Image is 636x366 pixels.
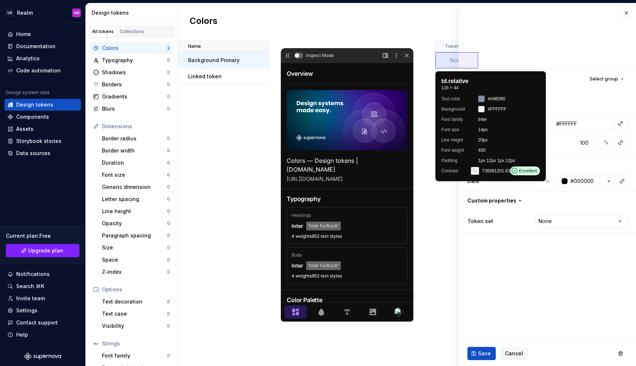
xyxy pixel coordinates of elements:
[500,347,528,360] button: Cancel
[6,76,43,82] span: Font weight
[92,9,174,17] div: Design tokens
[99,266,173,278] a: Z-index0
[90,42,173,54] a: Colors2
[167,82,170,87] div: 0
[167,220,170,226] div: 0
[467,177,479,185] label: Dark
[99,254,173,266] a: Space0
[102,159,167,166] div: Duration
[467,76,488,82] div: No group
[18,256,138,264] h3: Color Palette
[188,73,222,80] p: Linked token
[99,320,173,332] a: Visibility0
[570,177,594,185] div: #000000
[16,307,38,314] div: Settings
[6,97,35,102] span: Contrast
[99,193,173,205] a: Letter spacing0
[47,97,75,102] span: 736981201.63
[37,222,72,230] p: "Inter Fallback"
[167,69,170,75] div: 0
[167,160,170,166] div: 0
[16,319,58,326] div: Contact support
[22,172,134,179] p: Headings
[43,66,79,71] span: 20px
[90,91,173,103] a: Gradients0
[167,106,170,112] div: 0
[99,157,173,169] a: Duration0
[167,136,170,141] div: 0
[4,40,81,52] a: Documentation
[4,28,81,40] a: Home
[557,175,616,188] button: #000000
[167,172,170,178] div: 0
[18,155,138,163] h3: Typography
[167,269,170,275] div: 0
[4,317,81,329] button: Contact support
[99,145,173,157] a: Border width0
[16,67,61,74] div: Code automation
[5,8,14,17] div: UR
[102,268,167,276] div: Z-index
[99,242,173,254] a: Size0
[4,99,81,111] a: Design tokens
[167,323,170,329] div: 0
[190,15,218,28] h2: Colors
[4,135,81,147] a: Storybook stories
[4,65,81,76] a: Code automation
[553,117,614,130] input: e.g. #000000
[52,35,89,40] span: #FFFFFF
[167,45,170,51] div: 2
[16,270,50,278] div: Notifications
[102,171,167,179] div: Font size
[467,139,486,146] div: Opacity
[505,350,523,357] span: Cancel
[102,123,170,130] div: Dimensions
[4,280,81,292] button: Search ⌘K
[75,95,105,104] div: Excellent
[167,94,170,100] div: 0
[18,134,138,143] p: [URL][DOMAIN_NAME]
[18,50,138,111] img: 636142a4f87d0a140c3e714e_image.png
[22,223,34,229] p: Inter
[16,125,33,133] div: Assets
[188,43,201,49] p: Name
[577,136,601,149] input: 100
[167,257,170,263] div: 0
[167,196,170,202] div: 0
[1,5,84,21] button: URRealmHS
[16,283,44,290] div: Search ⌘K
[6,87,43,92] span: Padding
[6,244,79,257] button: Upgrade plan
[16,295,45,302] div: Invite team
[102,340,170,347] div: Strings
[102,322,167,330] div: Visibility
[99,218,173,229] a: Opacity0
[167,353,170,359] div: 0
[90,54,173,66] a: Typography0
[90,67,173,78] a: Shadows0
[99,230,173,241] a: Paragraph spacing0
[74,10,79,16] div: HS
[16,43,56,50] div: Documentation
[6,46,43,51] span: Font family
[590,76,618,82] span: Select group
[102,69,167,76] div: Shadows
[435,68,478,85] td: None
[4,123,81,135] a: Assets
[16,30,31,38] div: Home
[16,331,28,338] div: Help
[6,6,105,14] div: td.relative
[4,53,81,64] a: Analytics
[125,268,134,277] img: profile picture
[6,56,43,61] span: Font size
[6,14,105,19] div: 116 × 44
[478,350,491,357] span: Save
[43,56,79,61] span: 14px
[90,103,173,115] a: Blurs0
[102,244,167,251] div: Size
[102,81,167,88] div: Borders
[4,305,81,316] a: Settings
[4,268,81,280] button: Notifications
[167,233,170,238] div: 0
[4,147,81,159] a: Data sources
